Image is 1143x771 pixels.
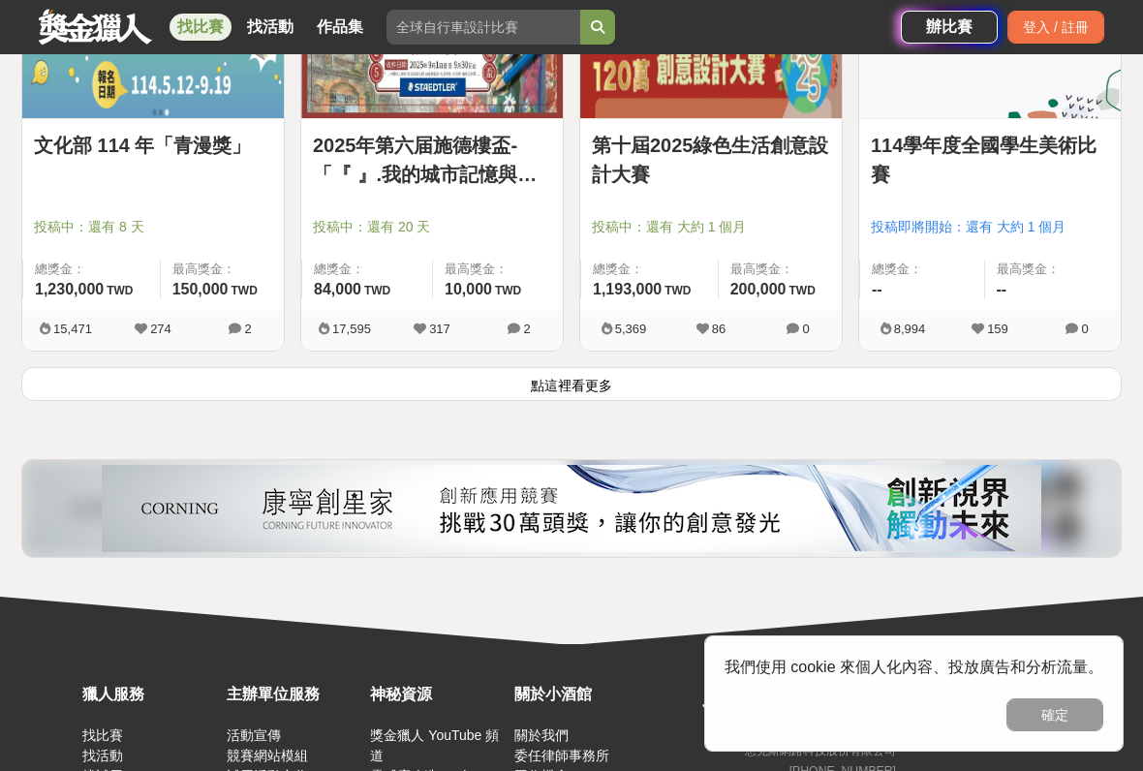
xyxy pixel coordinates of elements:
[615,322,647,336] span: 5,369
[894,322,926,336] span: 8,994
[239,14,301,41] a: 找活動
[593,260,706,279] span: 總獎金：
[1006,698,1103,731] button: 確定
[309,14,371,41] a: 作品集
[313,217,551,237] span: 投稿中：還有 20 天
[313,131,551,189] a: 2025年第六届施德樓盃-「『 』.我的城市記憶與鄉愁」繪畫比賽
[725,659,1103,675] span: 我們使用 cookie 來個人化內容、投放廣告和分析流量。
[150,322,171,336] span: 274
[872,260,973,279] span: 總獎金：
[789,284,816,297] span: TWD
[370,683,505,706] div: 神秘資源
[730,281,787,297] span: 200,000
[712,322,726,336] span: 86
[53,322,92,336] span: 15,471
[593,281,662,297] span: 1,193,000
[997,281,1007,297] span: --
[514,748,609,763] a: 委任律師事務所
[429,322,450,336] span: 317
[34,217,272,237] span: 投稿中：還有 8 天
[495,284,521,297] span: TWD
[872,281,882,297] span: --
[232,284,258,297] span: TWD
[1081,322,1088,336] span: 0
[1007,11,1104,44] div: 登入 / 註冊
[592,131,830,189] a: 第十屆2025綠色生活創意設計大賽
[244,322,251,336] span: 2
[314,260,420,279] span: 總獎金：
[21,367,1122,401] button: 點這裡看更多
[370,727,499,763] a: 獎金獵人 YouTube 頻道
[170,14,232,41] a: 找比賽
[901,11,998,44] a: 辦比賽
[871,131,1109,189] a: 114學年度全國學生美術比賽
[664,284,691,297] span: TWD
[523,322,530,336] span: 2
[514,727,569,743] a: 關於我們
[997,260,1110,279] span: 最高獎金：
[332,322,371,336] span: 17,595
[386,10,580,45] input: 全球自行車設計比賽
[35,281,104,297] span: 1,230,000
[82,683,217,706] div: 獵人服務
[227,727,281,743] a: 活動宣傳
[227,683,361,706] div: 主辦單位服務
[871,217,1109,237] span: 投稿即將開始：還有 大約 1 個月
[364,284,390,297] span: TWD
[987,322,1008,336] span: 159
[107,284,133,297] span: TWD
[227,748,308,763] a: 競賽網站模組
[82,727,123,743] a: 找比賽
[802,322,809,336] span: 0
[445,260,551,279] span: 最高獎金：
[730,260,830,279] span: 最高獎金：
[35,260,148,279] span: 總獎金：
[514,683,649,706] div: 關於小酒館
[314,281,361,297] span: 84,000
[172,281,229,297] span: 150,000
[172,260,272,279] span: 最高獎金：
[745,744,896,757] small: 恩克斯網路科技股份有限公司
[445,281,492,297] span: 10,000
[34,131,272,160] a: 文化部 114 年「青漫獎」
[102,465,1041,552] img: 26832ba5-e3c6-4c80-9a06-d1bc5d39966c.png
[592,217,830,237] span: 投稿中：還有 大約 1 個月
[82,748,123,763] a: 找活動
